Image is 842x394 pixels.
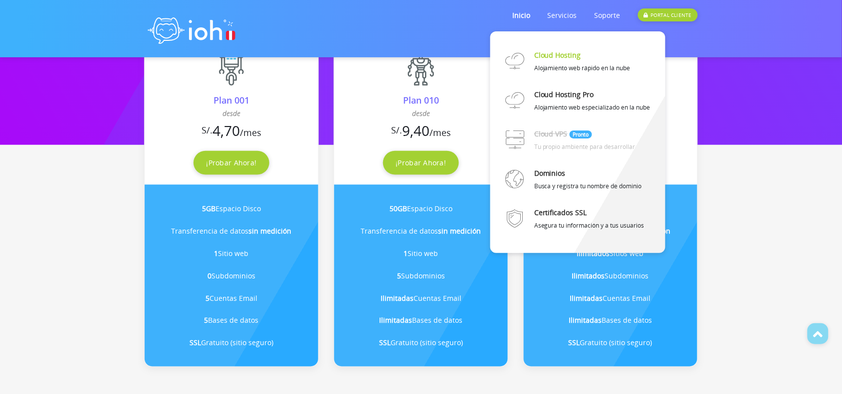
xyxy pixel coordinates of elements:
li: Transferencia de datos [157,220,306,242]
span: 4,70 [212,121,240,140]
span: /mes [429,127,451,138]
b: 5 [397,271,401,280]
li: Espacio Disco [347,197,495,220]
b: 5 [206,293,210,303]
a: Dominios [534,164,566,182]
img: Plan 001 - Cloud Hosting [211,46,251,86]
b: SSL [190,338,201,348]
b: Ilimitadas [570,293,603,303]
p: Tu propio ambiente para desarrollar [534,142,650,151]
b: Ilimitados [577,249,610,258]
b: 5GB [202,204,215,213]
li: Transferencia de datos [347,220,495,242]
b: sin medición [249,226,292,236]
div: PORTAL CLIENTE [638,8,698,21]
span: 9,40 [402,121,429,140]
b: Ilimitadas [380,316,413,325]
div: Plan 001 [145,94,318,107]
a: Certificados SSL [534,204,587,221]
li: Gratuito (sitio seguro) [347,332,495,354]
b: SSL [569,338,580,348]
p: Alojamiento web especializado en la nube [534,103,650,112]
li: Subdominios [157,264,306,287]
b: 1 [214,249,218,258]
img: logo ioh [144,6,239,51]
b: 50GB [390,204,407,213]
li: Bases de datos [536,309,685,332]
li: Subdominios [347,264,495,287]
a: ¡Probar Ahora! [383,151,459,175]
div: desde [334,107,508,120]
li: Sitio web [347,242,495,264]
li: Gratuito (sitio seguro) [157,332,306,354]
a: ¡Probar Ahora! [194,151,270,175]
b: sin medición [438,226,481,236]
div: desde [145,107,318,120]
li: Espacio Disco [157,197,306,220]
li: Sitios web [536,242,685,264]
b: 0 [208,271,211,280]
a: Cloud Hosting Pro [534,86,594,103]
sup: S/. [391,124,402,136]
a: Cloud Hosting [534,46,581,64]
p: Busca y registra tu nombre de dominio [534,182,650,191]
li: Sitio web [157,242,306,264]
li: Cuentas Email [347,287,495,309]
img: Plan 010 - Cloud Hosting [401,46,441,86]
li: Bases de datos [157,309,306,332]
p: Alojamiento web rápido en la nube [534,64,650,73]
b: 5 [205,316,209,325]
b: Ilimitadas [569,316,602,325]
b: SSL [379,338,391,348]
li: Cuentas Email [536,287,685,309]
b: 1 [404,249,408,258]
b: Ilimitadas [381,293,414,303]
li: Bases de datos [347,309,495,332]
li: Gratuito (sitio seguro) [536,332,685,354]
sup: S/. [202,124,212,136]
p: Asegura tu información y a tus usuarios [534,221,650,230]
li: Cuentas Email [157,287,306,309]
b: Ilimitados [572,271,605,280]
li: Subdominios [536,264,685,287]
span: /mes [240,127,261,138]
div: Plan 010 [334,94,508,107]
